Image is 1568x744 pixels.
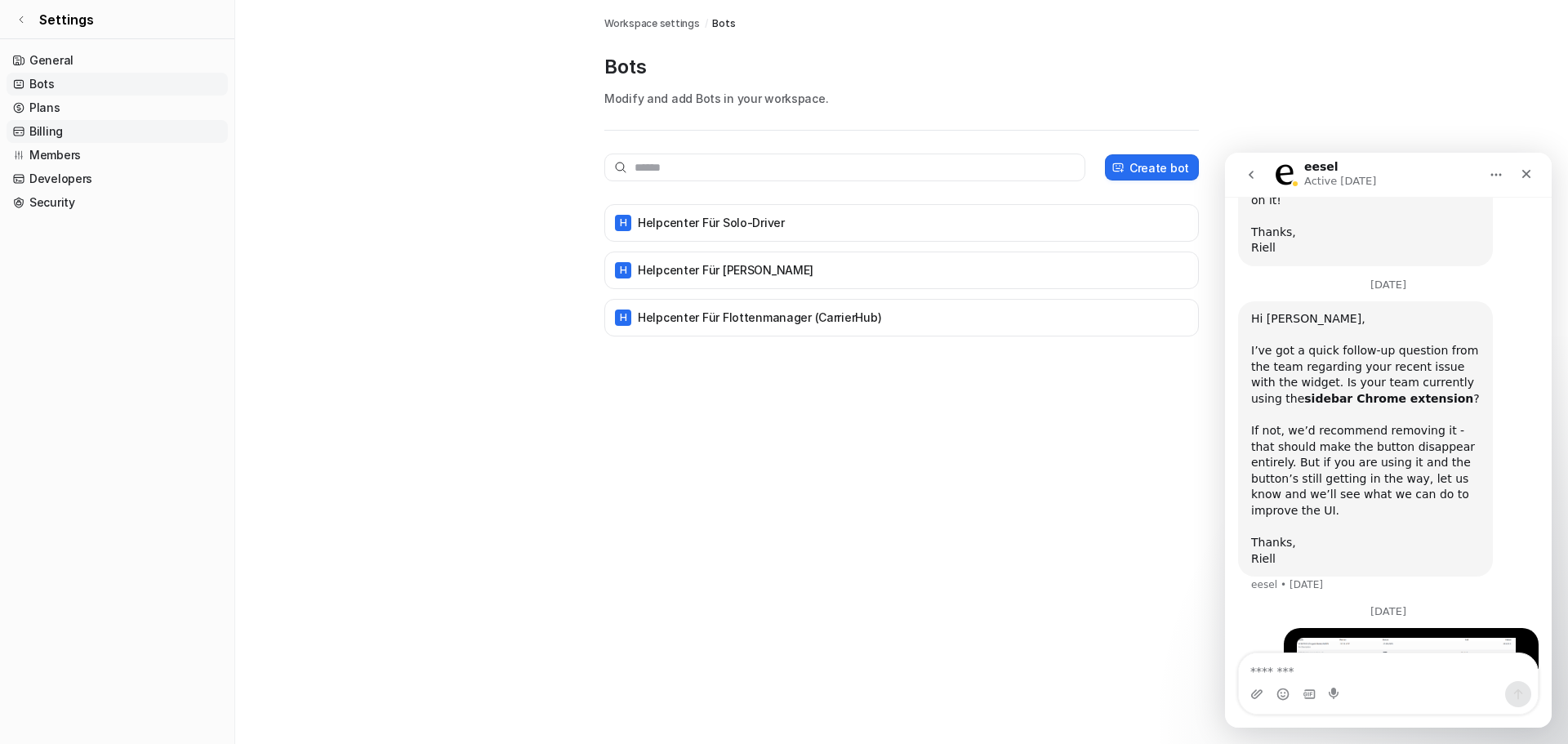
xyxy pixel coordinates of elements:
[13,127,314,149] div: [DATE]
[7,167,228,190] a: Developers
[25,535,38,548] button: Upload attachment
[13,475,314,590] div: Damian says…
[615,215,631,231] span: H
[705,16,708,31] span: /
[712,16,735,31] a: Bots
[638,310,881,326] p: Helpcenter für Flottenmanager (CarrierHub)
[638,262,813,278] p: Helpcenter für [PERSON_NAME]
[615,262,631,278] span: H
[604,90,1199,107] p: Modify and add Bots in your workspace.
[7,73,228,96] a: Bots
[7,144,228,167] a: Members
[280,528,306,555] button: Send a message…
[7,191,228,214] a: Security
[13,453,314,475] div: [DATE]
[638,215,785,231] p: Helpcenter für Solo-Driver
[7,96,228,119] a: Plans
[1129,159,1189,176] p: Create bot
[615,310,631,326] span: H
[26,427,98,437] div: eesel • [DATE]
[78,535,91,548] button: Gif picker
[14,501,313,528] textarea: Message…
[26,382,255,414] div: Thanks, Riell
[604,16,700,31] a: Workspace settings
[39,10,94,29] span: Settings
[59,475,314,589] div: We have cancelled the subscription, yet you are still charging our account. We request a refund a...
[604,54,1199,80] p: Bots
[7,120,228,143] a: Billing
[26,270,255,382] div: If not, we’d recommend removing it - that should make the button disappear entirely. But if you a...
[79,239,248,252] b: sidebar Chrome extension
[1105,154,1199,180] button: Create bot
[13,149,314,454] div: eesel says…
[1225,153,1552,728] iframe: Intercom live chat
[51,535,65,548] button: Emoji picker
[26,190,255,270] div: I’ve got a quick follow-up question from the team regarding your recent issue with the widget. Is...
[1111,162,1125,174] img: create
[7,49,228,72] a: General
[26,158,255,190] div: Hi [PERSON_NAME], ​
[13,149,268,425] div: Hi [PERSON_NAME],​I’ve got a quick follow-up question from the team regarding your recent issue w...
[104,535,117,548] button: Start recording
